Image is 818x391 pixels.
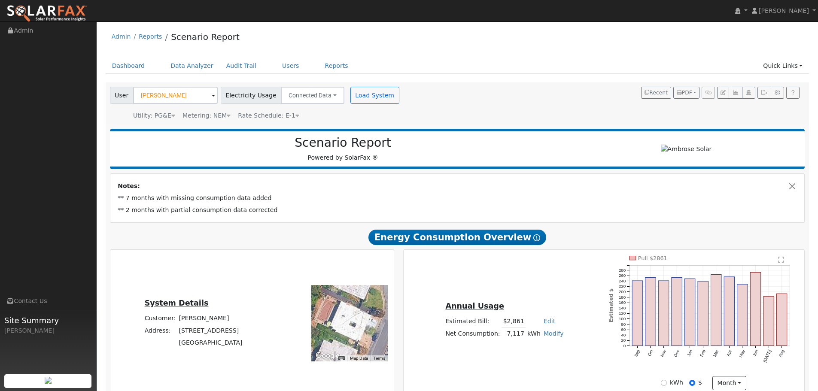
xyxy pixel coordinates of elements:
[533,234,540,241] i: Show Help
[110,87,134,104] span: User
[143,324,177,336] td: Address:
[139,33,162,40] a: Reports
[4,326,92,335] div: [PERSON_NAME]
[350,87,399,104] button: Load System
[689,380,695,386] input: $
[698,281,708,346] rect: onclick=""
[757,58,809,74] a: Quick Links
[685,279,695,346] rect: onclick=""
[116,204,799,216] td: ** 2 months with partial consumption data corrected
[786,87,800,99] a: Help Link
[759,7,809,14] span: [PERSON_NAME]
[788,182,797,191] button: Close
[114,136,572,162] div: Powered by SolarFax ®
[444,327,502,340] td: Net Consumption:
[621,333,626,337] text: 40
[350,355,368,361] button: Map Data
[444,315,502,327] td: Estimated Bill:
[711,274,721,346] rect: onclick=""
[778,256,785,263] text: 
[659,281,669,346] rect: onclick=""
[621,321,626,326] text: 80
[633,349,641,358] text: Sep
[712,376,746,391] button: month
[6,5,87,23] img: SolarFax
[221,87,281,104] span: Electricity Usage
[143,312,177,324] td: Customer:
[112,33,131,40] a: Admin
[757,87,771,99] button: Export Interval Data
[276,58,306,74] a: Users
[118,182,140,189] strong: Notes:
[621,327,626,332] text: 60
[45,377,52,384] img: retrieve
[763,349,772,363] text: [DATE]
[4,315,92,326] span: Site Summary
[177,336,244,349] td: [GEOGRAPHIC_DATA]
[677,90,692,96] span: PDF
[619,311,626,315] text: 120
[661,380,667,386] input: kWh
[763,297,774,346] rect: onclick=""
[645,277,656,346] rect: onclick=""
[502,327,526,340] td: 7,117
[445,302,504,310] u: Annual Usage
[608,288,614,322] text: Estimated $
[621,338,626,343] text: 20
[368,230,546,245] span: Energy Consumption Overview
[619,267,626,272] text: 280
[313,350,342,361] a: Open this area in Google Maps (opens a new window)
[729,87,742,99] button: Multi-Series Graph
[752,349,759,357] text: Jun
[133,111,175,120] div: Utility: PG&E
[619,284,626,288] text: 220
[220,58,263,74] a: Audit Trail
[739,349,746,358] text: May
[171,32,240,42] a: Scenario Report
[717,87,729,99] button: Edit User
[119,136,567,150] h2: Scenario Report
[319,58,355,74] a: Reports
[686,349,693,357] text: Jan
[619,316,626,321] text: 100
[313,350,342,361] img: Google
[544,330,564,337] a: Modify
[771,87,784,99] button: Settings
[673,349,680,358] text: Dec
[777,294,787,346] rect: onclick=""
[502,315,526,327] td: $2,861
[751,272,761,346] rect: onclick=""
[638,255,667,261] text: Pull $2861
[619,273,626,278] text: 260
[670,378,683,387] label: kWh
[724,276,735,346] rect: onclick=""
[623,343,626,348] text: 0
[632,281,642,346] rect: onclick=""
[726,349,733,357] text: Apr
[373,356,385,361] a: Terms (opens in new tab)
[742,87,755,99] button: Login As
[145,299,209,307] u: System Details
[116,192,799,204] td: ** 7 months with missing consumption data added
[338,355,344,361] button: Keyboard shortcuts
[699,349,706,357] text: Feb
[641,87,671,99] button: Recent
[182,111,231,120] div: Metering: NEM
[526,327,542,340] td: kWh
[698,378,702,387] label: $
[177,312,244,324] td: [PERSON_NAME]
[281,87,344,104] button: Connected Data
[647,349,654,357] text: Oct
[177,324,244,336] td: [STREET_ADDRESS]
[661,145,712,154] img: Ambrose Solar
[737,284,748,346] rect: onclick=""
[672,277,682,346] rect: onclick=""
[619,289,626,294] text: 200
[619,278,626,283] text: 240
[660,349,667,358] text: Nov
[238,112,299,119] span: Alias: HE1
[544,318,555,324] a: Edit
[619,306,626,310] text: 140
[164,58,220,74] a: Data Analyzer
[673,87,699,99] button: PDF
